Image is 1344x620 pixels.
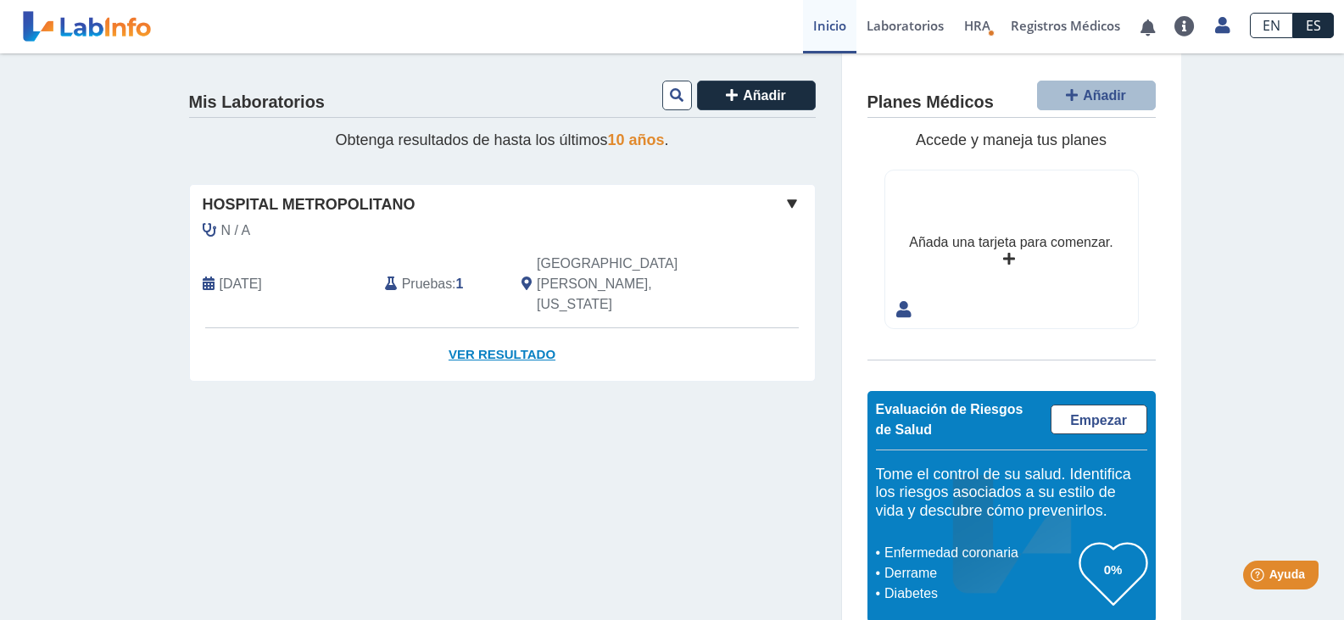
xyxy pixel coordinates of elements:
[220,274,262,294] span: 9 de julio de 2024
[1306,16,1321,35] font: ES
[884,545,1018,560] font: Enfermedad coronaria
[665,131,669,148] font: .
[1104,562,1123,577] font: 0%
[335,131,607,148] font: Obtenga resultados de hasta los últimos
[452,276,455,291] font: :
[456,276,464,291] font: 1
[537,256,678,311] font: [GEOGRAPHIC_DATA][PERSON_NAME], [US_STATE]
[1011,17,1120,34] font: Registros Médicos
[220,276,262,291] font: [DATE]
[697,81,816,110] button: Añadir
[813,17,846,34] font: Inicio
[1070,413,1127,427] font: Empezar
[884,586,938,600] font: Diabetes
[743,88,786,103] font: Añadir
[608,131,665,148] font: 10 años
[537,254,724,315] span: San Juan, Puerto Rico
[867,92,994,111] font: Planes Médicos
[909,235,1113,249] font: Añada una tarjeta para comenzar.
[203,196,415,213] font: Hospital Metropolitano
[964,17,990,34] font: HRA
[867,17,944,34] font: Laboratorios
[449,347,555,361] font: Ver resultado
[876,402,1023,437] font: Evaluación de Riesgos de Salud
[189,92,325,111] font: Mis Laboratorios
[190,328,815,382] a: Ver resultado
[1263,16,1280,35] font: EN
[1083,88,1126,103] font: Añadir
[402,276,452,291] font: Pruebas
[1193,554,1325,601] iframe: Lanzador de widgets de ayuda
[221,221,251,241] span: N / A
[221,223,251,237] font: N / A
[1037,81,1156,110] button: Añadir
[884,566,937,580] font: Derrame
[1051,405,1147,434] a: Empezar
[916,131,1107,148] font: Accede y maneja tus planes
[876,466,1131,519] font: Tome el control de su salud. Identifica los riesgos asociados a su estilo de vida y descubre cómo...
